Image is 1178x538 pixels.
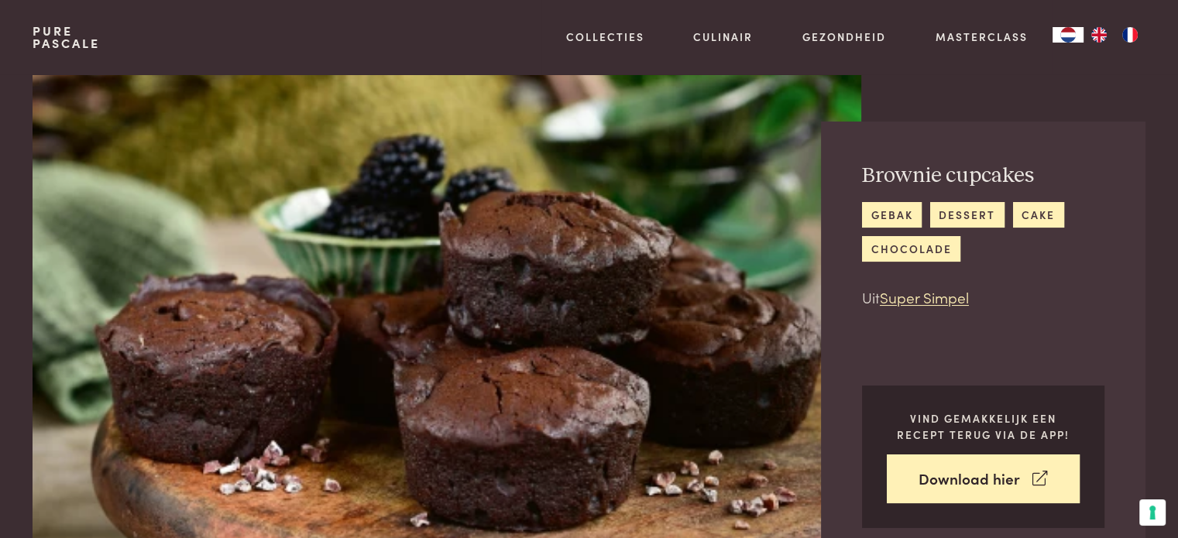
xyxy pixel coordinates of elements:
a: Gezondheid [802,29,886,45]
a: cake [1013,202,1064,228]
a: EN [1084,27,1114,43]
aside: Language selected: Nederlands [1053,27,1145,43]
a: chocolade [862,236,960,262]
ul: Language list [1084,27,1145,43]
h2: Brownie cupcakes [862,163,1104,190]
a: PurePascale [33,25,100,50]
a: Download hier [887,454,1080,503]
div: Language [1053,27,1084,43]
p: Uit [862,286,1104,309]
a: Super Simpel [880,286,969,307]
button: Uw voorkeuren voor toestemming voor trackingtechnologieën [1139,499,1166,526]
p: Vind gemakkelijk een recept terug via de app! [887,410,1080,442]
a: Culinair [693,29,753,45]
a: Collecties [566,29,644,45]
a: gebak [862,202,922,228]
a: Masterclass [936,29,1028,45]
a: FR [1114,27,1145,43]
a: dessert [930,202,1005,228]
a: NL [1053,27,1084,43]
